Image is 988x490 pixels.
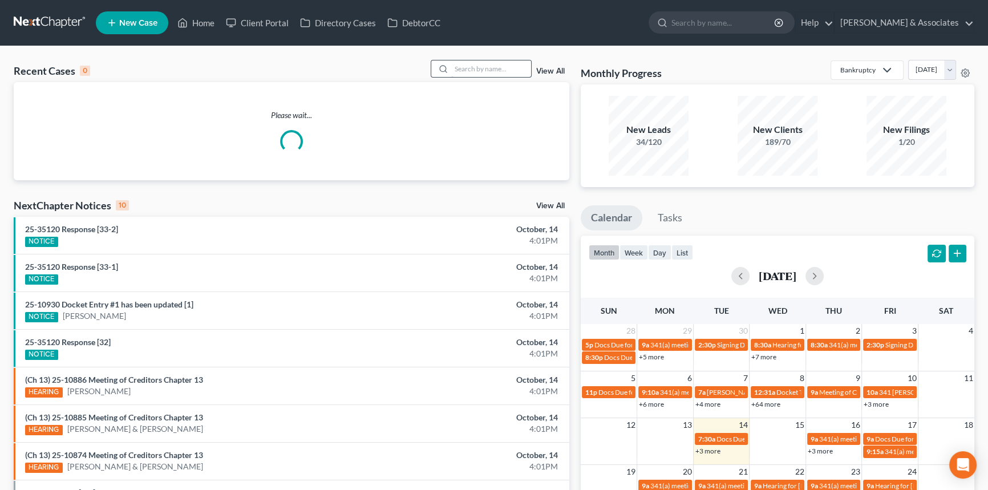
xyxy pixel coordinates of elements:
span: 9a [642,481,649,490]
span: 8:30a [811,341,828,349]
span: 11p [585,388,597,396]
button: month [589,245,619,260]
a: View All [536,67,565,75]
span: 341(a) meeting for [PERSON_NAME] [819,435,929,443]
a: (Ch 13) 25-10886 Meeting of Creditors Chapter 13 [25,375,203,384]
span: 29 [682,324,693,338]
div: October, 14 [388,374,558,386]
button: week [619,245,648,260]
span: 24 [906,465,918,479]
a: [PERSON_NAME] [67,386,131,397]
span: 9:10a [642,388,659,396]
a: View All [536,202,565,210]
div: 189/70 [738,136,817,148]
span: 9a [811,481,818,490]
span: Thu [825,306,842,315]
span: Docs Due for [PERSON_NAME] [598,388,693,396]
div: NOTICE [25,312,58,322]
span: 11 [963,371,974,385]
span: 341(a) meeting for [PERSON_NAME] [829,341,939,349]
span: 23 [850,465,861,479]
span: 9:15a [866,447,884,456]
div: October, 14 [388,337,558,348]
input: Search by name... [671,12,776,33]
a: +5 more [639,353,664,361]
span: 2:30p [698,341,716,349]
div: HEARING [25,425,63,435]
span: 30 [738,324,749,338]
div: 4:01PM [388,235,558,246]
a: 25-35120 Response [32] [25,337,111,347]
span: 3 [911,324,918,338]
span: 18 [963,418,974,432]
a: Help [795,13,833,33]
div: 4:01PM [388,423,558,435]
a: 25-10930 Docket Entry #1 has been updated [1] [25,299,193,309]
span: 9a [642,341,649,349]
a: Tasks [647,205,693,230]
div: October, 14 [388,299,558,310]
input: Search by name... [451,60,531,77]
span: 5 [630,371,637,385]
span: 10a [866,388,878,396]
span: New Case [119,19,157,27]
span: Wed [768,306,787,315]
a: Calendar [581,205,642,230]
span: 341(a) meeting for [PERSON_NAME] [819,481,929,490]
span: 13 [682,418,693,432]
div: New Clients [738,123,817,136]
span: Signing Date for [PERSON_NAME] & [PERSON_NAME] [717,341,880,349]
div: October, 14 [388,261,558,273]
span: [PERSON_NAME] - Arraignment [707,388,803,396]
span: 1 [799,324,805,338]
div: NextChapter Notices [14,199,129,212]
span: 7a [698,388,706,396]
div: NOTICE [25,237,58,247]
span: Hearing for [PERSON_NAME] & [PERSON_NAME] [772,341,922,349]
div: 4:01PM [388,386,558,397]
div: NOTICE [25,274,58,285]
div: HEARING [25,463,63,473]
span: 8:30p [585,353,603,362]
span: 8:30a [754,341,771,349]
span: 4 [967,324,974,338]
span: 6 [686,371,693,385]
a: +3 more [864,400,889,408]
span: 10 [906,371,918,385]
span: 341(a) meeting for [PERSON_NAME] [660,388,770,396]
a: +7 more [751,353,776,361]
span: 12:31a [754,388,775,396]
a: (Ch 13) 25-10874 Meeting of Creditors Chapter 13 [25,450,203,460]
h3: Monthly Progress [581,66,662,80]
h2: [DATE] [759,270,796,282]
div: NOTICE [25,350,58,360]
span: 16 [850,418,861,432]
span: 15 [794,418,805,432]
span: 5p [585,341,593,349]
span: 2 [855,324,861,338]
span: 2:30p [866,341,884,349]
span: Fri [884,306,896,315]
a: [PERSON_NAME] & [PERSON_NAME] [67,423,203,435]
span: Mon [655,306,675,315]
div: HEARING [25,387,63,398]
a: 25-35120 Response [33-2] [25,224,118,234]
span: 7 [742,371,749,385]
div: 4:01PM [388,310,558,322]
a: 25-35120 Response [33-1] [25,262,118,272]
span: 7:30a [698,435,715,443]
a: +6 more [639,400,664,408]
span: Meeting of Creditors for [PERSON_NAME] [819,388,946,396]
div: October, 14 [388,412,558,423]
a: DebtorCC [382,13,446,33]
span: 19 [625,465,637,479]
a: [PERSON_NAME] & [PERSON_NAME] [67,461,203,472]
span: 341(a) meeting for [PERSON_NAME] [650,341,760,349]
button: day [648,245,671,260]
span: 9a [811,435,818,443]
a: +64 more [751,400,780,408]
span: 9a [866,481,874,490]
button: list [671,245,693,260]
a: [PERSON_NAME] [63,310,126,322]
span: 8 [799,371,805,385]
